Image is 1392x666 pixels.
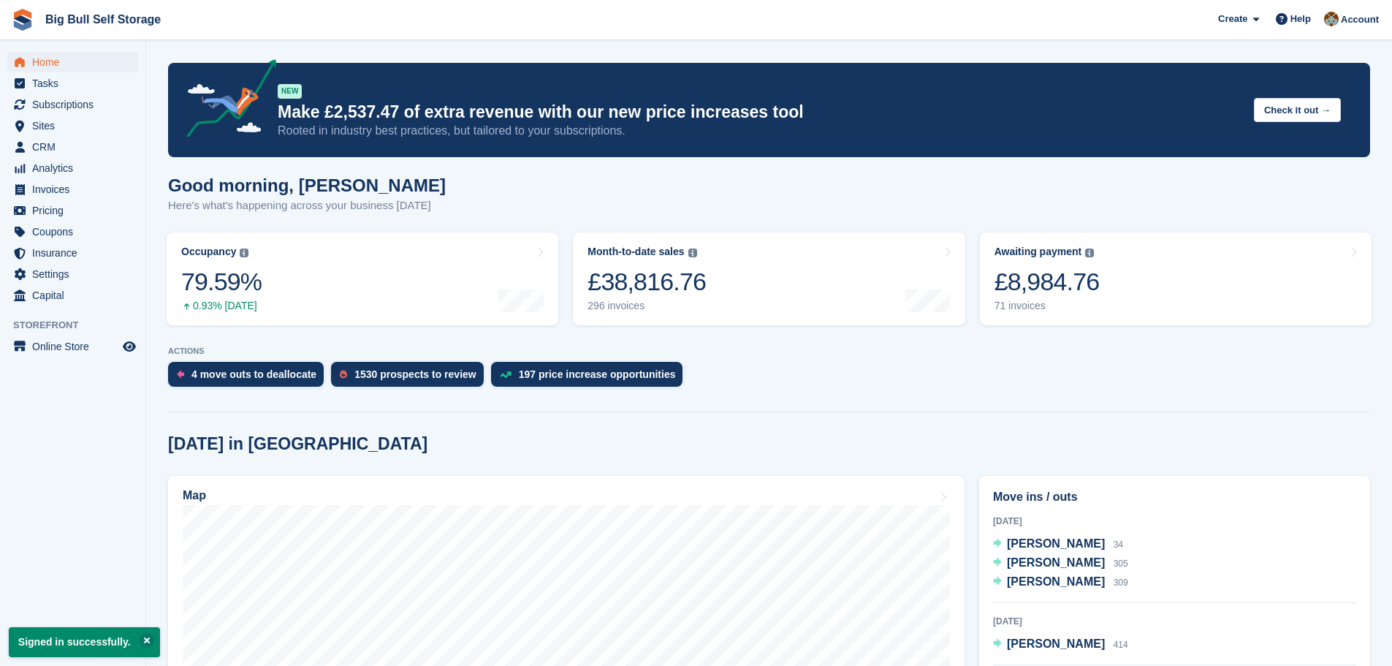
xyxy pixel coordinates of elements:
[993,615,1356,628] div: [DATE]
[191,368,316,380] div: 4 move outs to deallocate
[175,59,277,143] img: price-adjustments-announcement-icon-8257ccfd72463d97f412b2fc003d46551f7dbcb40ab6d574587a9cd5c0d94...
[1324,12,1339,26] img: Mike Llewellen Palmer
[32,243,120,263] span: Insurance
[168,347,1370,356] p: ACTIONS
[688,249,697,257] img: icon-info-grey-7440780725fd019a000dd9b08b2336e03edf1995a4989e88bcd33f0948082b44.svg
[491,362,691,394] a: 197 price increase opportunities
[1085,249,1094,257] img: icon-info-grey-7440780725fd019a000dd9b08b2336e03edf1995a4989e88bcd33f0948082b44.svg
[32,94,120,115] span: Subscriptions
[7,179,138,200] a: menu
[32,158,120,178] span: Analytics
[7,52,138,72] a: menu
[32,73,120,94] span: Tasks
[573,232,965,325] a: Month-to-date sales £38,816.76 296 invoices
[340,370,347,379] img: prospect-51fa495bee0391a8d652442698ab0144808aea92771e9ea1ae160a38d050c398.svg
[587,246,684,258] div: Month-to-date sales
[181,300,262,312] div: 0.93% [DATE]
[168,434,427,454] h2: [DATE] in [GEOGRAPHIC_DATA]
[1114,578,1128,588] span: 309
[121,338,138,355] a: Preview store
[7,222,138,242] a: menu
[168,175,446,195] h1: Good morning, [PERSON_NAME]
[7,73,138,94] a: menu
[32,264,120,284] span: Settings
[39,7,167,31] a: Big Bull Self Storage
[993,554,1128,573] a: [PERSON_NAME] 305
[7,243,138,263] a: menu
[1007,637,1105,650] span: [PERSON_NAME]
[32,200,120,221] span: Pricing
[278,123,1242,139] p: Rooted in industry best practices, but tailored to your subscriptions.
[32,222,120,242] span: Coupons
[1341,12,1379,27] span: Account
[168,197,446,214] p: Here's what's happening across your business [DATE]
[9,627,160,657] p: Signed in successfully.
[587,267,706,297] div: £38,816.76
[7,200,138,221] a: menu
[1007,537,1105,550] span: [PERSON_NAME]
[181,246,236,258] div: Occupancy
[7,158,138,178] a: menu
[1290,12,1311,26] span: Help
[177,370,184,379] img: move_outs_to_deallocate_icon-f764333ba52eb49d3ac5e1228854f67142a1ed5810a6f6cc68b1a99e826820c5.svg
[7,285,138,306] a: menu
[168,362,331,394] a: 4 move outs to deallocate
[7,336,138,357] a: menu
[278,84,302,99] div: NEW
[32,285,120,306] span: Capital
[994,246,1082,258] div: Awaiting payment
[500,371,511,378] img: price_increase_opportunities-93ffe204e8149a01c8c9dc8f82e8f89637d9d84a8eef4429ea346261dce0b2c0.svg
[7,137,138,157] a: menu
[1218,12,1247,26] span: Create
[181,267,262,297] div: 79.59%
[980,232,1372,325] a: Awaiting payment £8,984.76 71 invoices
[183,489,206,502] h2: Map
[993,515,1356,528] div: [DATE]
[1114,559,1128,569] span: 305
[994,300,1100,312] div: 71 invoices
[13,318,145,333] span: Storefront
[993,535,1123,554] a: [PERSON_NAME] 34
[32,116,120,136] span: Sites
[1114,540,1123,550] span: 34
[993,573,1128,592] a: [PERSON_NAME] 309
[993,635,1128,654] a: [PERSON_NAME] 414
[331,362,491,394] a: 1530 prospects to review
[167,232,558,325] a: Occupancy 79.59% 0.93% [DATE]
[7,94,138,115] a: menu
[1007,556,1105,569] span: [PERSON_NAME]
[993,488,1356,506] h2: Move ins / outs
[7,264,138,284] a: menu
[240,249,248,257] img: icon-info-grey-7440780725fd019a000dd9b08b2336e03edf1995a4989e88bcd33f0948082b44.svg
[278,102,1242,123] p: Make £2,537.47 of extra revenue with our new price increases tool
[1114,640,1128,650] span: 414
[7,116,138,136] a: menu
[354,368,476,380] div: 1530 prospects to review
[1007,575,1105,588] span: [PERSON_NAME]
[1254,98,1341,122] button: Check it out →
[994,267,1100,297] div: £8,984.76
[32,52,120,72] span: Home
[32,336,120,357] span: Online Store
[12,9,34,31] img: stora-icon-8386f47178a22dfd0bd8f6a31ec36ba5ce8667c1dd55bd0f319d3a0aa187defe.svg
[587,300,706,312] div: 296 invoices
[32,179,120,200] span: Invoices
[519,368,676,380] div: 197 price increase opportunities
[32,137,120,157] span: CRM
